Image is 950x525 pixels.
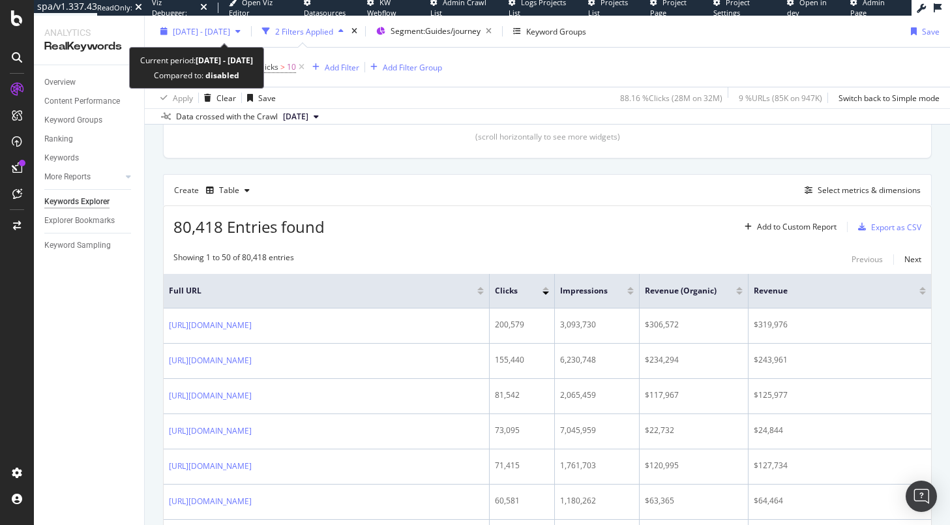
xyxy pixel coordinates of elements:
[754,425,926,436] div: $24,844
[833,87,940,108] button: Switch back to Simple mode
[97,3,132,13] div: ReadOnly:
[922,25,940,37] div: Save
[44,151,135,165] a: Keywords
[44,195,110,209] div: Keywords Explorer
[199,87,236,108] button: Clear
[904,252,921,267] button: Next
[173,25,230,37] span: [DATE] - [DATE]
[645,319,743,331] div: $306,572
[495,285,523,297] span: Clicks
[140,53,253,68] div: Current period:
[173,92,193,103] div: Apply
[754,285,900,297] span: Revenue
[44,39,134,54] div: RealKeywords
[154,68,239,83] div: Compared to:
[754,389,926,401] div: $125,977
[871,222,921,233] div: Export as CSV
[44,95,120,108] div: Content Performance
[44,95,135,108] a: Content Performance
[219,187,239,194] div: Table
[44,239,111,252] div: Keyword Sampling
[283,111,308,123] span: 2025 Aug. 25th
[44,239,135,252] a: Keyword Sampling
[799,183,921,198] button: Select metrics & dimensions
[44,214,135,228] a: Explorer Bookmarks
[739,217,837,237] button: Add to Custom Report
[349,25,360,38] div: times
[287,58,296,76] span: 10
[169,460,252,473] a: [URL][DOMAIN_NAME]
[169,319,252,332] a: [URL][DOMAIN_NAME]
[560,389,634,401] div: 2,065,459
[754,460,926,472] div: $127,734
[906,21,940,42] button: Save
[44,76,135,89] a: Overview
[754,319,926,331] div: $319,976
[852,252,883,267] button: Previous
[155,87,193,108] button: Apply
[620,92,722,103] div: 88.16 % Clicks ( 28M on 32M )
[169,495,252,508] a: [URL][DOMAIN_NAME]
[174,180,255,201] div: Create
[754,354,926,366] div: $243,961
[44,214,115,228] div: Explorer Bookmarks
[508,21,591,42] button: Keyword Groups
[169,285,458,297] span: Full URL
[278,109,324,125] button: [DATE]
[754,495,926,507] div: $64,464
[201,180,255,201] button: Table
[44,132,73,146] div: Ranking
[44,195,135,209] a: Keywords Explorer
[304,8,346,18] span: Datasources
[44,132,135,146] a: Ranking
[257,21,349,42] button: 2 Filters Applied
[560,460,634,472] div: 1,761,703
[280,61,285,72] span: >
[560,354,634,366] div: 6,230,748
[839,92,940,103] div: Switch back to Simple mode
[495,319,549,331] div: 200,579
[391,25,481,37] span: Segment: Guides/journey
[307,59,359,75] button: Add Filter
[645,389,743,401] div: $117,967
[365,59,442,75] button: Add Filter Group
[173,252,294,267] div: Showing 1 to 50 of 80,418 entries
[852,254,883,265] div: Previous
[275,25,333,37] div: 2 Filters Applied
[169,425,252,438] a: [URL][DOMAIN_NAME]
[44,151,79,165] div: Keywords
[258,92,276,103] div: Save
[495,389,549,401] div: 81,542
[853,217,921,237] button: Export as CSV
[526,25,586,37] div: Keyword Groups
[739,92,822,103] div: 9 % URLs ( 85K on 947K )
[904,254,921,265] div: Next
[645,425,743,436] div: $22,732
[818,185,921,196] div: Select metrics & dimensions
[203,70,239,81] b: disabled
[645,354,743,366] div: $234,294
[258,61,278,72] span: Clicks
[44,170,91,184] div: More Reports
[44,113,102,127] div: Keyword Groups
[155,21,246,42] button: [DATE] - [DATE]
[325,61,359,72] div: Add Filter
[173,216,325,237] span: 80,418 Entries found
[645,495,743,507] div: $63,365
[196,55,253,66] b: [DATE] - [DATE]
[383,61,442,72] div: Add Filter Group
[560,495,634,507] div: 1,180,262
[560,285,608,297] span: Impressions
[495,425,549,436] div: 73,095
[645,285,717,297] span: Revenue (Organic)
[495,354,549,366] div: 155,440
[169,354,252,367] a: [URL][DOMAIN_NAME]
[176,111,278,123] div: Data crossed with the Crawl
[44,26,134,39] div: Analytics
[44,170,122,184] a: More Reports
[560,319,634,331] div: 3,093,730
[495,495,549,507] div: 60,581
[560,425,634,436] div: 7,045,959
[179,131,915,142] div: (scroll horizontally to see more widgets)
[495,460,549,472] div: 71,415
